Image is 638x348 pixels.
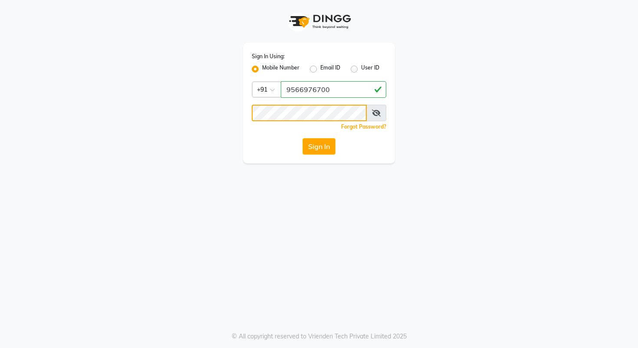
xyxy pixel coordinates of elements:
label: Email ID [320,64,340,74]
img: logo1.svg [284,9,354,34]
label: User ID [361,64,379,74]
label: Mobile Number [262,64,299,74]
input: Username [281,81,386,98]
input: Username [252,105,367,121]
a: Forgot Password? [341,123,386,130]
label: Sign In Using: [252,53,285,60]
button: Sign In [303,138,335,155]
